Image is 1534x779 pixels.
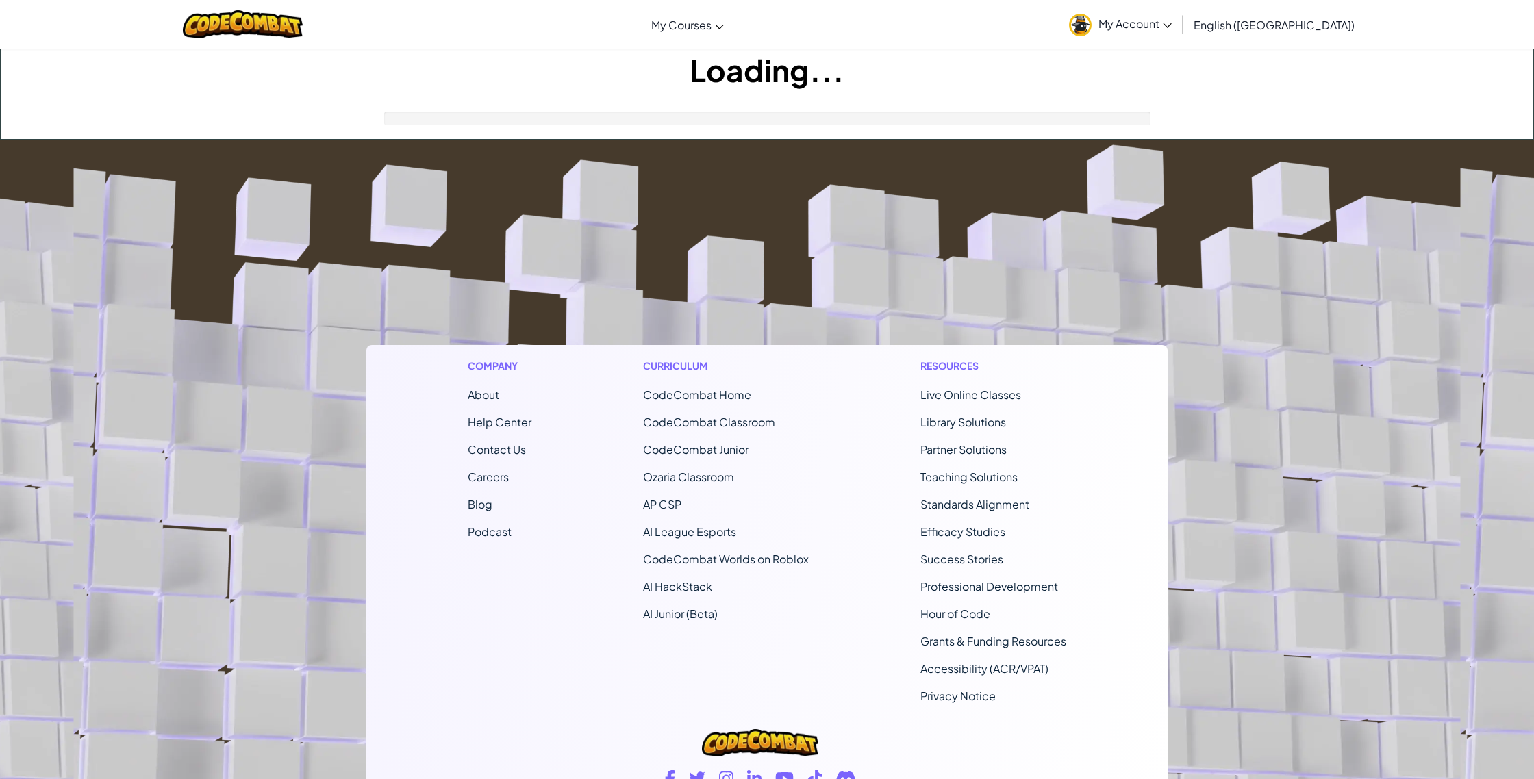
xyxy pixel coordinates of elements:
[920,579,1058,593] a: Professional Development
[183,10,303,38] img: CodeCombat logo
[643,415,775,429] a: CodeCombat Classroom
[920,524,1005,539] a: Efficacy Studies
[643,387,751,402] span: CodeCombat Home
[651,18,712,32] span: My Courses
[643,470,734,484] a: Ozaria Classroom
[643,497,681,511] a: AP CSP
[920,470,1018,484] a: Teaching Solutions
[643,359,809,373] h1: Curriculum
[643,442,749,457] a: CodeCombat Junior
[1187,6,1361,43] a: English ([GEOGRAPHIC_DATA])
[1,49,1533,91] h1: Loading...
[468,387,499,402] a: About
[920,661,1048,676] a: Accessibility (ACR/VPAT)
[920,606,990,621] a: Hour of Code
[920,634,1066,648] a: Grants & Funding Resources
[920,552,1003,566] a: Success Stories
[468,497,492,511] a: Blog
[1194,18,1355,32] span: English ([GEOGRAPHIC_DATA])
[643,552,809,566] a: CodeCombat Worlds on Roblox
[468,470,509,484] a: Careers
[643,524,736,539] a: AI League Esports
[920,415,1006,429] a: Library Solutions
[468,359,531,373] h1: Company
[920,497,1029,511] a: Standards Alignment
[920,387,1021,402] a: Live Online Classes
[468,524,512,539] a: Podcast
[702,729,818,756] img: CodeCombat logo
[920,359,1066,373] h1: Resources
[920,442,1007,457] a: Partner Solutions
[1098,16,1172,31] span: My Account
[1069,14,1092,36] img: avatar
[643,579,712,593] a: AI HackStack
[468,415,531,429] a: Help Center
[644,6,731,43] a: My Courses
[468,442,526,457] span: Contact Us
[643,606,718,621] a: AI Junior (Beta)
[1062,3,1179,46] a: My Account
[920,689,996,703] a: Privacy Notice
